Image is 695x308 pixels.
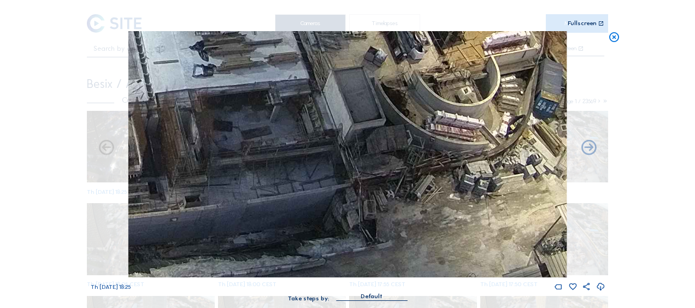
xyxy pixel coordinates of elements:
span: Th [DATE] 18:25 [91,283,131,291]
i: Forward [97,139,115,157]
div: Take steps by: [288,295,329,301]
img: Image [128,31,567,277]
div: Default [361,292,382,301]
div: Default [336,292,407,300]
i: Back [580,139,598,157]
div: Fullscreen [568,20,597,27]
